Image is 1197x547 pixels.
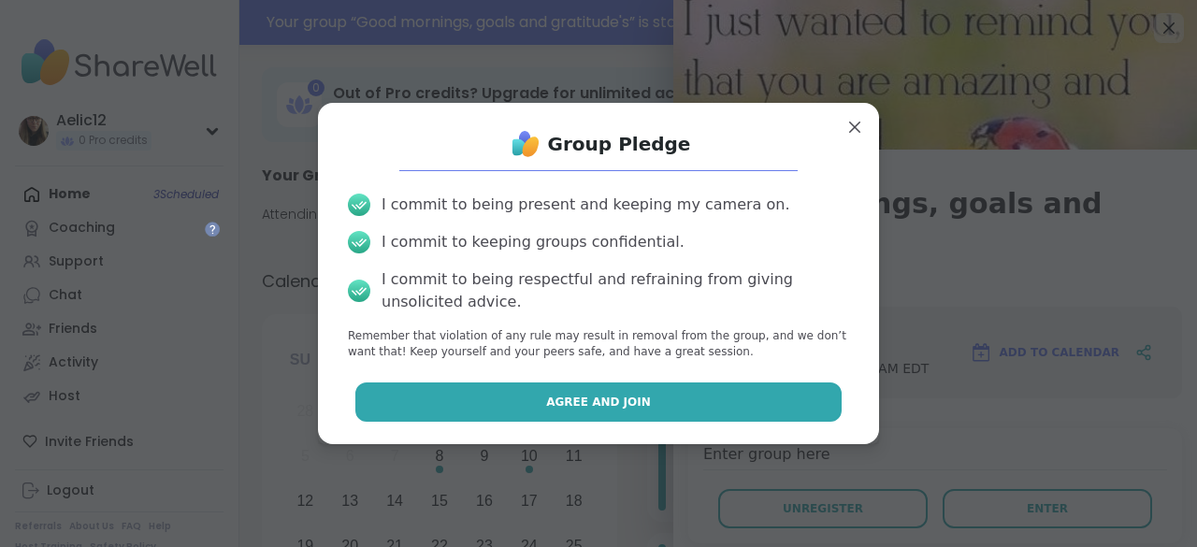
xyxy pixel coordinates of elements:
iframe: Spotlight [205,222,220,237]
h1: Group Pledge [548,131,691,157]
img: ShareWell Logo [507,125,544,163]
div: I commit to being present and keeping my camera on. [382,194,789,216]
p: Remember that violation of any rule may result in removal from the group, and we don’t want that!... [348,328,849,360]
button: Agree and Join [355,382,843,422]
span: Agree and Join [546,394,651,410]
div: I commit to keeping groups confidential. [382,231,685,253]
div: I commit to being respectful and refraining from giving unsolicited advice. [382,268,849,313]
